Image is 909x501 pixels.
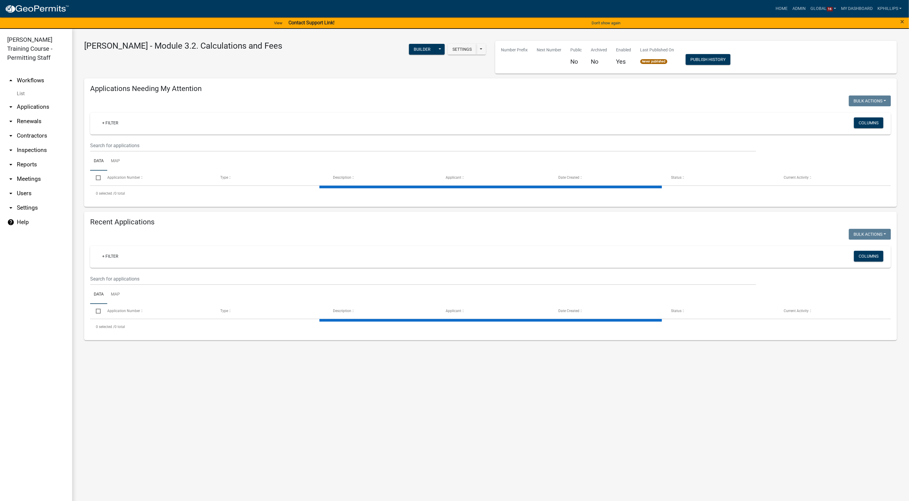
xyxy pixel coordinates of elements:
[446,175,461,180] span: Applicant
[440,171,553,185] datatable-header-cell: Applicant
[849,96,891,106] button: Bulk Actions
[784,175,809,180] span: Current Activity
[90,139,756,152] input: Search for applications
[108,309,140,313] span: Application Number
[102,304,214,318] datatable-header-cell: Application Number
[537,47,562,53] p: Next Number
[616,47,631,53] p: Enabled
[327,304,440,318] datatable-header-cell: Description
[90,285,107,304] a: Data
[666,171,778,185] datatable-header-cell: Status
[97,117,123,128] a: + Filter
[107,152,124,171] a: Map
[790,3,808,14] a: Admin
[849,229,891,240] button: Bulk Actions
[7,219,14,226] i: help
[90,273,756,285] input: Search for applications
[220,309,228,313] span: Type
[7,103,14,111] i: arrow_drop_down
[84,41,282,51] h3: [PERSON_NAME] - Module 3.2. Calculations and Fees
[215,304,327,318] datatable-header-cell: Type
[854,251,883,262] button: Columns
[7,161,14,168] i: arrow_drop_down
[571,47,582,53] p: Public
[7,190,14,197] i: arrow_drop_down
[7,118,14,125] i: arrow_drop_down
[90,152,107,171] a: Data
[90,218,891,226] h4: Recent Applications
[446,309,461,313] span: Applicant
[7,175,14,183] i: arrow_drop_down
[7,204,14,211] i: arrow_drop_down
[808,3,839,14] a: Global16
[784,309,809,313] span: Current Activity
[501,47,528,53] p: Number Prefix
[616,58,631,65] h5: Yes
[409,44,435,55] button: Builder
[96,325,114,329] span: 0 selected /
[839,3,875,14] a: My Dashboard
[327,171,440,185] datatable-header-cell: Description
[559,175,580,180] span: Date Created
[778,171,891,185] datatable-header-cell: Current Activity
[97,251,123,262] a: + Filter
[272,18,285,28] a: View
[559,309,580,313] span: Date Created
[571,58,582,65] h5: No
[553,171,665,185] datatable-header-cell: Date Created
[666,304,778,318] datatable-header-cell: Status
[827,7,833,12] span: 16
[686,54,731,65] button: Publish History
[589,18,623,28] button: Don't show again
[288,20,334,26] strong: Contact Support Link!
[671,309,682,313] span: Status
[90,171,102,185] datatable-header-cell: Select
[591,58,607,65] h5: No
[553,304,665,318] datatable-header-cell: Date Created
[108,175,140,180] span: Application Number
[7,77,14,84] i: arrow_drop_up
[7,147,14,154] i: arrow_drop_down
[901,18,904,25] button: Close
[215,171,327,185] datatable-header-cell: Type
[90,319,891,334] div: 0 total
[333,309,351,313] span: Description
[591,47,607,53] p: Archived
[640,47,674,53] p: Last Published On
[448,44,477,55] button: Settings
[778,304,891,318] datatable-header-cell: Current Activity
[854,117,883,128] button: Columns
[96,191,114,196] span: 0 selected /
[440,304,553,318] datatable-header-cell: Applicant
[901,17,904,26] span: ×
[7,132,14,139] i: arrow_drop_down
[875,3,904,14] a: kphillips
[773,3,790,14] a: Home
[90,304,102,318] datatable-header-cell: Select
[333,175,351,180] span: Description
[640,59,668,64] span: Never published
[90,84,891,93] h4: Applications Needing My Attention
[686,57,731,62] wm-modal-confirm: Workflow Publish History
[90,186,891,201] div: 0 total
[102,171,214,185] datatable-header-cell: Application Number
[220,175,228,180] span: Type
[671,175,682,180] span: Status
[107,285,124,304] a: Map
